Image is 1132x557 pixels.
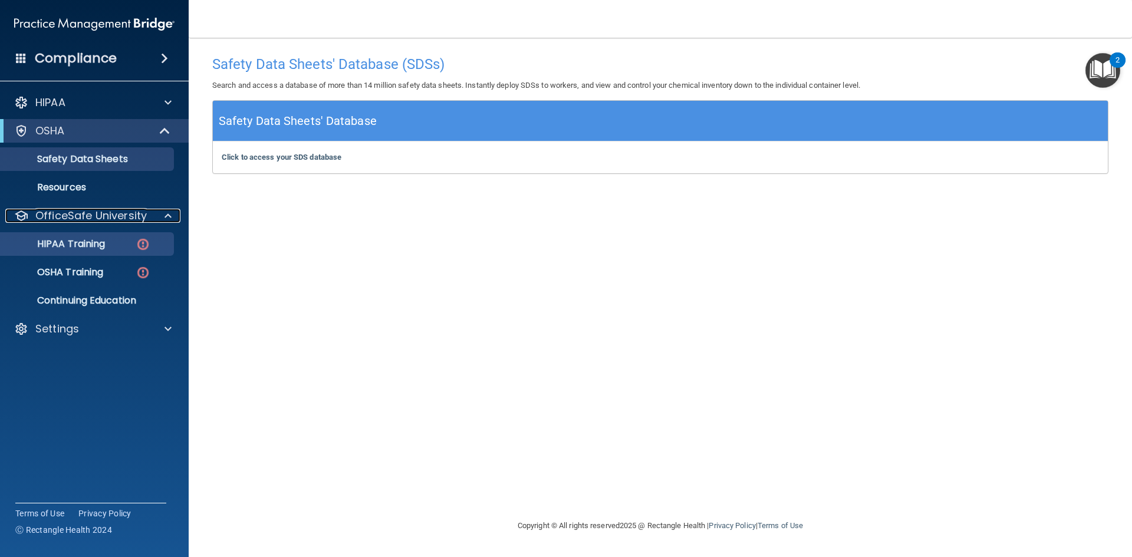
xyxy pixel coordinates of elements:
a: Privacy Policy [709,521,755,530]
button: Open Resource Center, 2 new notifications [1085,53,1120,88]
a: Settings [14,322,172,336]
img: danger-circle.6113f641.png [136,265,150,280]
h5: Safety Data Sheets' Database [219,111,377,131]
p: Safety Data Sheets [8,153,169,165]
p: Settings [35,322,79,336]
p: Search and access a database of more than 14 million safety data sheets. Instantly deploy SDSs to... [212,78,1108,93]
a: Privacy Policy [78,507,131,519]
img: danger-circle.6113f641.png [136,237,150,252]
p: Continuing Education [8,295,169,306]
a: HIPAA [14,95,172,110]
a: Terms of Use [758,521,803,530]
a: OfficeSafe University [14,209,172,223]
a: Terms of Use [15,507,64,519]
h4: Compliance [35,50,117,67]
p: HIPAA Training [8,238,105,250]
p: OfficeSafe University [35,209,147,223]
img: PMB logo [14,12,175,36]
span: Ⓒ Rectangle Health 2024 [15,524,112,536]
div: 2 [1115,60,1120,75]
p: OSHA [35,124,65,138]
div: Copyright © All rights reserved 2025 @ Rectangle Health | | [445,507,876,545]
p: HIPAA [35,95,65,110]
p: Resources [8,182,169,193]
a: Click to access your SDS database [222,153,341,162]
h4: Safety Data Sheets' Database (SDSs) [212,57,1108,72]
p: OSHA Training [8,266,103,278]
a: OSHA [14,124,171,138]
